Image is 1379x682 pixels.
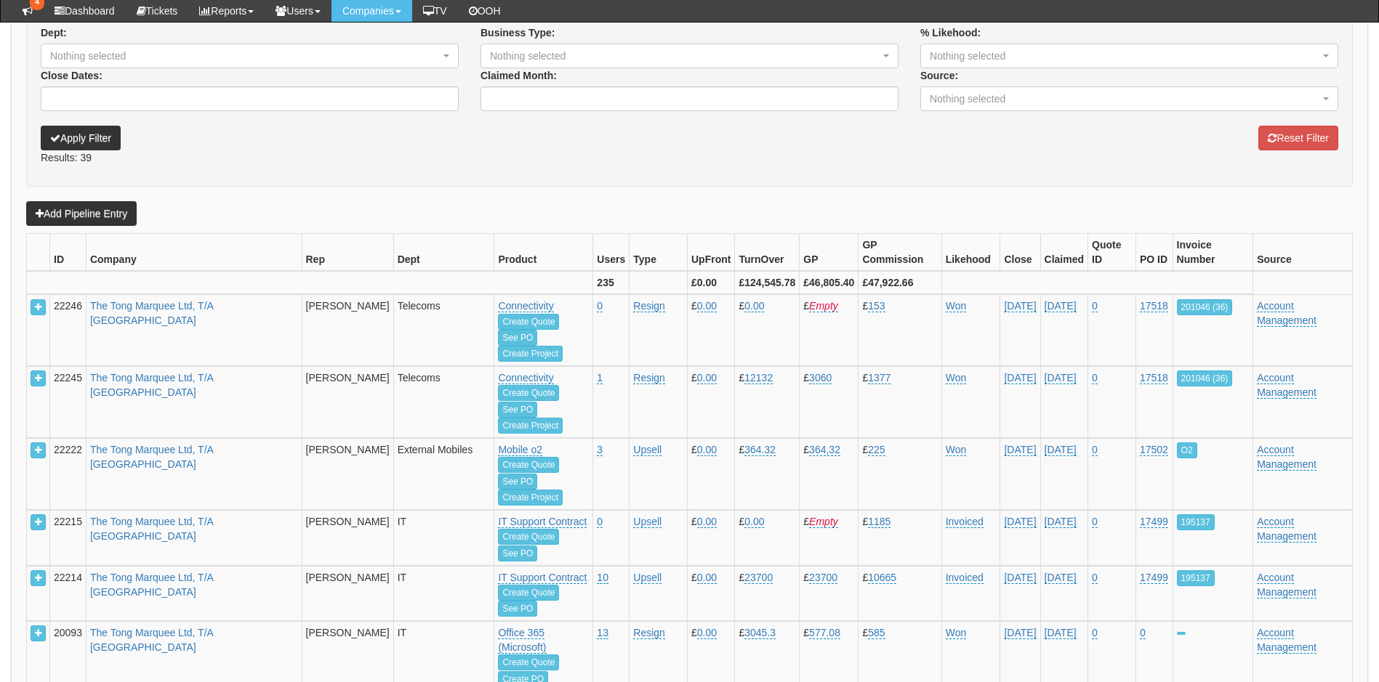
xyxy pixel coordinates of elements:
a: See PO [498,601,537,617]
a: [DATE] [1004,444,1036,456]
a: 3045.3 [744,627,776,639]
a: [DATE] [1004,300,1036,312]
a: Create Project [498,490,563,506]
a: [DATE] [1045,300,1077,312]
td: £ [735,566,800,621]
a: 0.00 [697,572,717,584]
a: [DATE] [1045,516,1077,528]
a: IT Support Contract [498,572,587,584]
label: Dept: [41,25,67,40]
a: Won [946,444,967,456]
td: £ [800,294,859,365]
td: £ [735,367,800,438]
a: Mobile o2 [498,444,542,456]
td: [PERSON_NAME] [302,294,393,365]
label: Source: [920,68,958,83]
a: 3060 [809,372,832,384]
a: 195137 [1177,570,1215,586]
a: 195137 [1177,514,1215,530]
a: 225 [868,444,885,456]
a: 17502 [1140,444,1168,456]
a: 0 [597,516,603,528]
a: [DATE] [1045,627,1077,639]
th: 235 [593,271,630,294]
a: Account Management [1257,372,1316,399]
a: [DATE] [1004,572,1036,584]
a: 10665 [868,572,896,584]
a: IT Support Contract [498,516,587,528]
a: Create Project [498,418,563,434]
th: TurnOver [735,234,800,272]
a: 201046 (36) [1177,370,1233,386]
th: Product [494,234,593,272]
th: £0.00 [688,271,735,294]
td: £ [735,439,800,510]
a: 0 [1092,572,1098,584]
td: £ [800,510,859,565]
td: [PERSON_NAME] [302,439,393,510]
a: [DATE] [1004,372,1036,384]
a: 0 [597,300,603,312]
a: Resign [633,300,665,312]
a: 0.00 [744,300,764,312]
a: Empty [809,516,838,528]
th: £46,805.40 [800,271,859,294]
td: £ [859,439,941,510]
a: 1 [597,372,603,384]
a: Invoiced [946,572,984,584]
a: [DATE] [1004,516,1036,528]
a: O2 [1177,442,1197,458]
div: Nothing selected [50,49,422,63]
td: £ [688,510,735,565]
th: PO ID [1135,234,1173,272]
a: [DATE] [1045,572,1077,584]
th: Quote ID [1088,234,1136,272]
td: £ [859,510,941,565]
a: Create Project [498,346,563,362]
a: See PO [498,474,537,490]
td: [PERSON_NAME] [302,510,393,565]
a: 364,32 [809,444,840,456]
a: The Tong Marquee Ltd, T/A [GEOGRAPHIC_DATA] [90,627,213,653]
a: 0.00 [697,444,717,456]
a: 201046 (36) [1177,299,1233,315]
a: 3 [597,444,603,456]
button: Nothing selected [481,44,898,68]
a: 17518 [1140,372,1168,384]
a: Account Management [1257,300,1316,327]
a: 0.00 [744,516,764,528]
a: 17499 [1140,516,1168,528]
a: 0.00 [697,516,717,528]
a: Won [946,627,967,639]
label: % Likehood: [920,25,981,40]
th: UpFront [688,234,735,272]
td: Telecoms [393,367,494,438]
td: £ [688,367,735,438]
button: Nothing selected [41,44,459,68]
td: £ [688,566,735,621]
a: Create Quote [498,529,559,545]
a: See PO [498,402,537,418]
th: GP Commission [859,234,941,272]
a: 17518 [1140,300,1168,312]
a: See PO [498,330,537,346]
th: ID [50,234,87,272]
p: Results: 39 [41,150,1338,165]
a: 0 [1140,627,1146,639]
a: Resign [633,627,665,639]
a: 364.32 [744,444,776,456]
td: 22222 [50,439,87,510]
a: [DATE] [1045,444,1077,456]
td: IT [393,566,494,621]
a: Connectivity [498,300,553,312]
th: Users [593,234,630,272]
button: Nothing selected [920,86,1338,111]
td: £ [735,510,800,565]
td: £ [859,294,941,365]
a: 0 [1092,372,1098,384]
div: Nothing selected [930,49,1301,63]
td: £ [688,294,735,365]
a: Office 365 (Microsoft) [498,627,546,654]
a: 585 [868,627,885,639]
button: Nothing selected [920,44,1338,68]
